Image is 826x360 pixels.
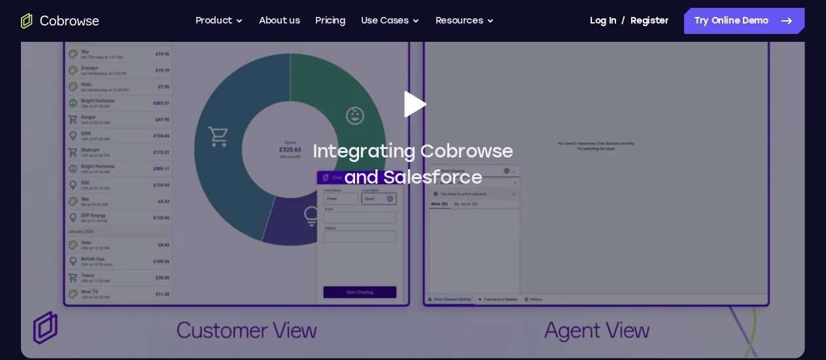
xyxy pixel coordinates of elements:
[361,8,420,34] button: Use Cases
[684,8,805,34] a: Try Online Demo
[315,8,345,34] a: Pricing
[21,13,99,29] a: Go to the home page
[590,8,616,34] a: Log In
[631,8,669,34] a: Register
[622,13,626,29] span: /
[196,8,244,34] button: Product
[313,139,513,191] span: Integrating Cobrowse and Salesforce
[259,8,300,34] a: About us
[436,8,494,34] button: Resources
